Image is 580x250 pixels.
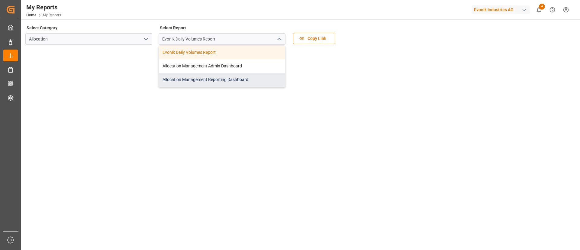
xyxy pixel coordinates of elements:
button: open menu [141,34,150,44]
div: Evonik Industries AG [472,5,530,14]
a: Home [26,13,36,17]
label: Select Report [159,24,187,32]
input: Type to search/select [159,33,285,45]
input: Type to search/select [25,33,152,45]
button: Help Center [546,3,559,17]
span: 4 [539,4,545,10]
div: Allocation Management Admin Dashboard [159,59,285,73]
button: show 4 new notifications [532,3,546,17]
div: Allocation Management Reporting Dashboard [159,73,285,86]
button: Evonik Industries AG [472,4,532,15]
button: close menu [274,34,283,44]
div: Evonik Daily Volumes Report [159,46,285,59]
button: Copy Link [293,33,335,44]
div: My Reports [26,3,61,12]
span: Copy Link [304,35,329,42]
label: Select Category [25,24,58,32]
